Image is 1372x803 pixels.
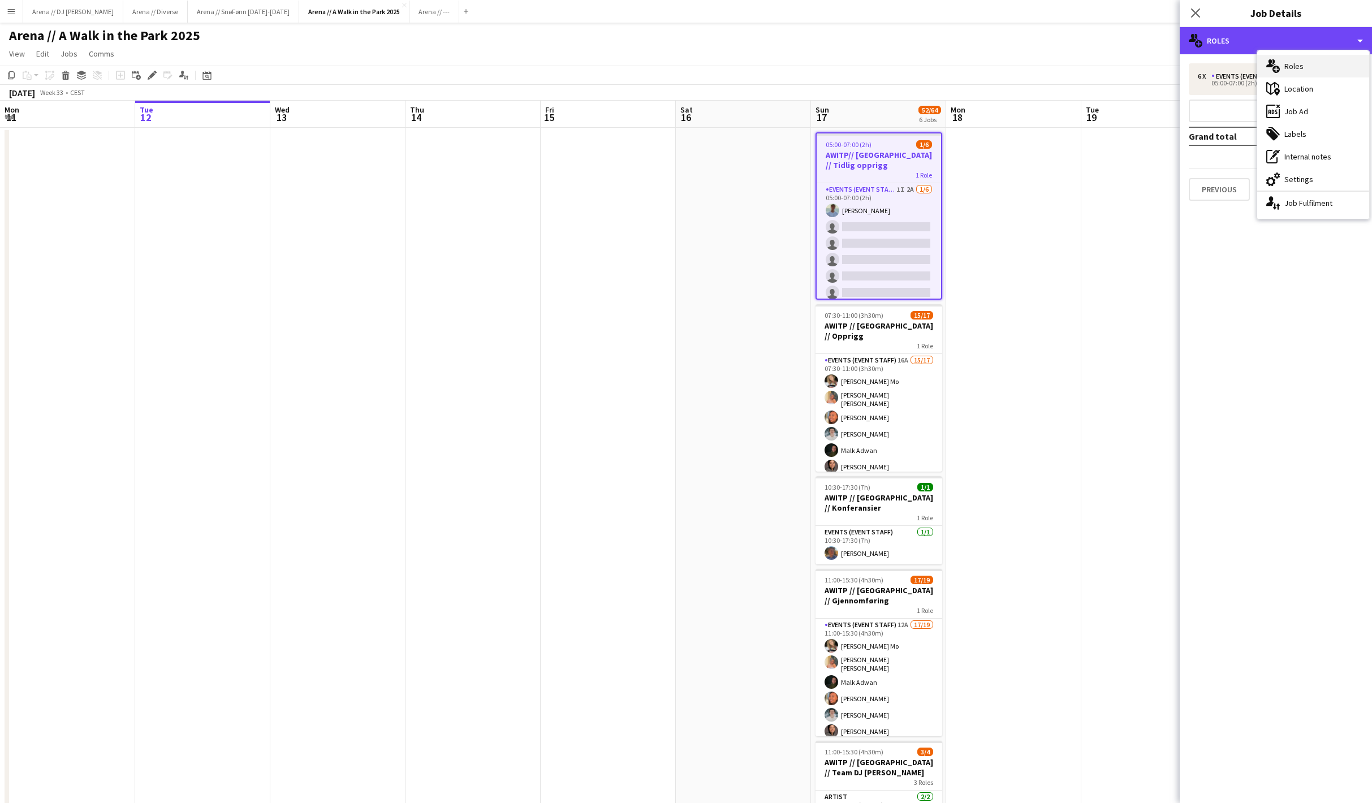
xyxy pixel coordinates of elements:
button: Previous [1189,178,1250,201]
app-card-role: Events (Event Staff)16A15/1707:30-11:00 (3h30m)[PERSON_NAME] Mo[PERSON_NAME] [PERSON_NAME][PERSON... [816,354,942,665]
span: 11:00-15:30 (4h30m) [825,576,883,584]
div: Job Fulfilment [1257,192,1369,214]
h3: AWITP // [GEOGRAPHIC_DATA] // Opprigg [816,321,942,341]
span: 1 Role [917,513,933,522]
span: 12 [138,111,153,124]
div: 6 x [1198,72,1211,80]
div: Settings [1257,168,1369,191]
span: 3/4 [917,748,933,756]
button: Arena // Diverse [123,1,188,23]
app-card-role: Events (Event Staff)1/110:30-17:30 (7h)[PERSON_NAME] [816,526,942,564]
div: 05:00-07:00 (2h) [1198,80,1342,86]
div: Job Ad [1257,100,1369,123]
a: Edit [32,46,54,61]
app-job-card: 05:00-07:00 (2h)1/6AWITP// [GEOGRAPHIC_DATA] // Tidlig opprigg1 RoleEvents (Event Staff)1I2A1/605... [816,132,942,300]
span: 07:30-11:00 (3h30m) [825,311,883,320]
button: Arena // --- [409,1,459,23]
span: Tue [140,105,153,115]
span: 05:00-07:00 (2h) [826,140,871,149]
td: Grand total [1189,127,1292,145]
span: Wed [275,105,290,115]
div: 6 Jobs [919,115,940,124]
span: 18 [949,111,965,124]
span: Thu [410,105,424,115]
app-job-card: 10:30-17:30 (7h)1/1AWITP // [GEOGRAPHIC_DATA] // Konferansier1 RoleEvents (Event Staff)1/110:30-1... [816,476,942,564]
span: 11 [3,111,19,124]
a: View [5,46,29,61]
a: Comms [84,46,119,61]
div: [DATE] [9,87,35,98]
span: 17/19 [911,576,933,584]
span: Edit [36,49,49,59]
span: 13 [273,111,290,124]
div: Roles [1180,27,1372,54]
button: Add role [1189,100,1363,122]
span: 3 Roles [914,778,933,787]
span: Week 33 [37,88,66,97]
span: 14 [408,111,424,124]
app-job-card: 07:30-11:00 (3h30m)15/17AWITP // [GEOGRAPHIC_DATA] // Opprigg1 RoleEvents (Event Staff)16A15/1707... [816,304,942,472]
div: Events (Event Staff) [1211,72,1289,80]
span: Sat [680,105,693,115]
div: CEST [70,88,85,97]
div: Labels [1257,123,1369,145]
span: 15 [543,111,554,124]
h3: AWITP // [GEOGRAPHIC_DATA] // Konferansier [816,493,942,513]
span: Comms [89,49,114,59]
span: 1 Role [917,342,933,350]
span: Fri [545,105,554,115]
span: 1 Role [917,606,933,615]
span: 52/64 [918,106,941,114]
a: Jobs [56,46,82,61]
button: Arena // SnøFønn [DATE]-[DATE] [188,1,299,23]
button: Arena // DJ [PERSON_NAME] [23,1,123,23]
span: Sun [816,105,829,115]
span: View [9,49,25,59]
span: 10:30-17:30 (7h) [825,483,870,491]
span: 1 Role [916,171,932,179]
app-job-card: 11:00-15:30 (4h30m)17/19AWITP // [GEOGRAPHIC_DATA] // Gjennomføring1 RoleEvents (Event Staff)12A1... [816,569,942,736]
span: Jobs [61,49,77,59]
span: 1/1 [917,483,933,491]
h3: AWITP // [GEOGRAPHIC_DATA] // Gjennomføring [816,585,942,606]
span: Tue [1086,105,1099,115]
span: 1/6 [916,140,932,149]
div: Roles [1257,55,1369,77]
app-card-role: Events (Event Staff)1I2A1/605:00-07:00 (2h)[PERSON_NAME] [817,183,941,304]
h3: Job Details [1180,6,1372,20]
h3: AWITP // [GEOGRAPHIC_DATA] // Team DJ [PERSON_NAME] [816,757,942,778]
span: 17 [814,111,829,124]
span: 16 [679,111,693,124]
h1: Arena // A Walk in the Park 2025 [9,27,200,44]
h3: AWITP// [GEOGRAPHIC_DATA] // Tidlig opprigg [817,150,941,170]
button: Arena // A Walk in the Park 2025 [299,1,409,23]
div: Location [1257,77,1369,100]
span: 11:00-15:30 (4h30m) [825,748,883,756]
span: Mon [951,105,965,115]
span: 15/17 [911,311,933,320]
span: Mon [5,105,19,115]
span: 19 [1084,111,1099,124]
div: Internal notes [1257,145,1369,168]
